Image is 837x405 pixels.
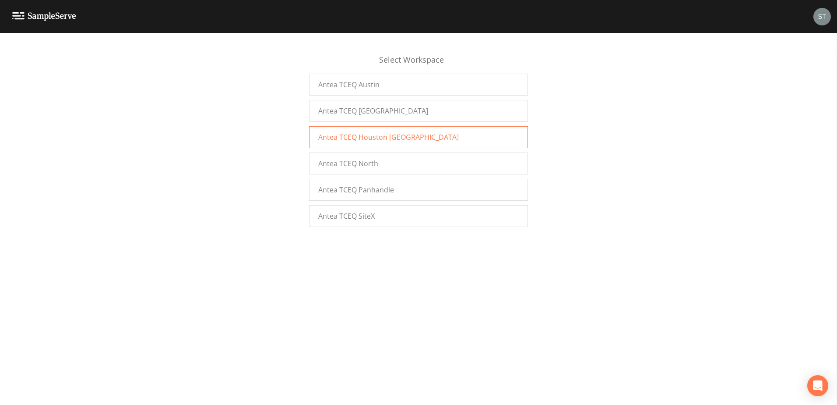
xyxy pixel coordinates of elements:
a: Antea TCEQ Austin [309,74,528,96]
span: Antea TCEQ SiteX [318,211,375,221]
div: Select Workspace [309,54,528,74]
a: Antea TCEQ [GEOGRAPHIC_DATA] [309,100,528,122]
img: 8315ae1e0460c39f28dd315f8b59d613 [813,8,831,25]
a: Antea TCEQ Houston [GEOGRAPHIC_DATA] [309,126,528,148]
a: Antea TCEQ Panhandle [309,179,528,201]
img: logo [12,12,76,21]
a: Antea TCEQ SiteX [309,205,528,227]
div: Open Intercom Messenger [807,375,828,396]
span: Antea TCEQ Panhandle [318,185,394,195]
a: Antea TCEQ North [309,153,528,174]
span: Antea TCEQ North [318,158,378,169]
span: Antea TCEQ Austin [318,79,380,90]
span: Antea TCEQ Houston [GEOGRAPHIC_DATA] [318,132,459,142]
span: Antea TCEQ [GEOGRAPHIC_DATA] [318,106,428,116]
